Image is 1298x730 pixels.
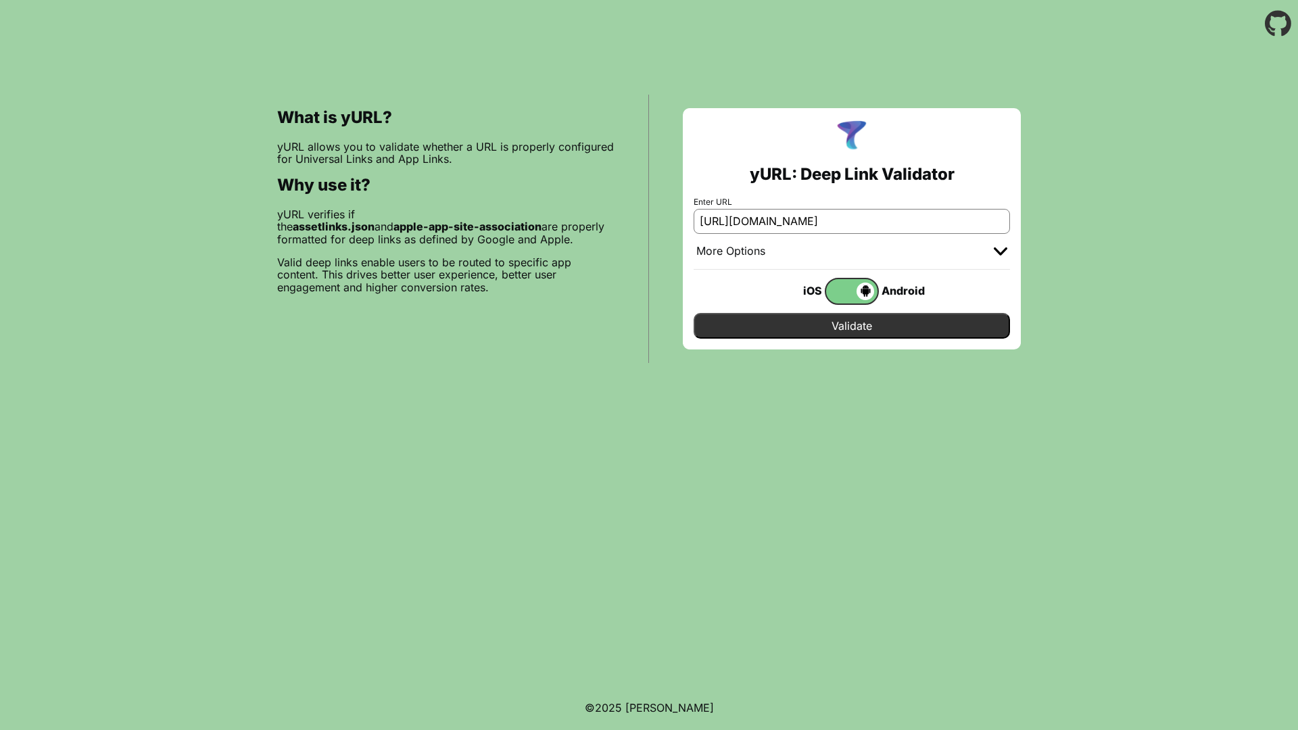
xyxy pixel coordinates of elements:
[879,282,933,299] div: Android
[994,247,1007,255] img: chevron
[393,220,542,233] b: apple-app-site-association
[595,701,622,714] span: 2025
[277,141,615,166] p: yURL allows you to validate whether a URL is properly configured for Universal Links and App Links.
[277,208,615,245] p: yURL verifies if the and are properly formatted for deep links as defined by Google and Apple.
[694,209,1010,233] input: e.g. https://app.chayev.com/xyx
[277,108,615,127] h2: What is yURL?
[750,165,955,184] h2: yURL: Deep Link Validator
[585,685,714,730] footer: ©
[771,282,825,299] div: iOS
[277,256,615,293] p: Valid deep links enable users to be routed to specific app content. This drives better user exper...
[834,119,869,154] img: yURL Logo
[694,197,1010,207] label: Enter URL
[293,220,375,233] b: assetlinks.json
[625,701,714,714] a: Michael Ibragimchayev's Personal Site
[696,245,765,258] div: More Options
[694,313,1010,339] input: Validate
[277,176,615,195] h2: Why use it?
